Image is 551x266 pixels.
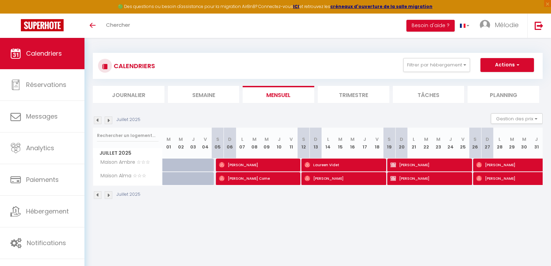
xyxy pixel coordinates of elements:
[216,136,219,143] abbr: S
[330,3,432,9] a: créneaux d'ouverture de la salle migration
[97,129,159,142] input: Rechercher un logement...
[204,136,207,143] abbr: V
[219,158,296,171] span: [PERSON_NAME]
[383,128,395,159] th: 19
[486,136,489,143] abbr: D
[457,128,469,159] th: 25
[510,136,514,143] abbr: M
[390,172,468,185] span: [PERSON_NAME]
[248,128,260,159] th: 08
[241,136,243,143] abbr: L
[310,128,322,159] th: 13
[393,86,464,103] li: Tâches
[445,128,457,159] th: 24
[436,136,440,143] abbr: M
[101,14,135,38] a: Chercher
[371,128,383,159] th: 18
[219,172,296,185] span: [PERSON_NAME] Come
[26,175,59,184] span: Paiements
[179,136,183,143] abbr: M
[278,136,281,143] abbr: J
[327,136,329,143] abbr: L
[175,128,187,159] th: 02
[192,136,195,143] abbr: J
[302,136,305,143] abbr: S
[469,128,481,159] th: 26
[403,58,470,72] button: Filtrer par hébergement
[406,20,455,32] button: Besoin d'aide ?
[93,86,164,103] li: Journalier
[168,86,240,103] li: Semaine
[413,136,415,143] abbr: L
[167,136,171,143] abbr: M
[495,21,519,29] span: Mélodie
[93,148,162,158] span: Juillet 2025
[475,14,527,38] a: ... Mélodie
[106,21,130,29] span: Chercher
[359,128,371,159] th: 17
[408,128,420,159] th: 21
[491,113,543,124] button: Gestion des prix
[350,136,355,143] abbr: M
[388,136,391,143] abbr: S
[363,136,366,143] abbr: J
[535,136,538,143] abbr: J
[228,136,232,143] abbr: D
[21,19,64,31] img: Super Booking
[480,58,534,72] button: Actions
[314,136,317,143] abbr: D
[390,158,468,171] span: [PERSON_NAME]
[27,239,66,247] span: Notifications
[26,49,62,58] span: Calendriers
[26,80,66,89] span: Réservations
[535,21,543,30] img: logout
[461,136,464,143] abbr: V
[506,128,518,159] th: 29
[212,128,224,159] th: 05
[297,128,309,159] th: 12
[432,128,444,159] th: 23
[400,136,403,143] abbr: D
[252,136,257,143] abbr: M
[305,158,382,171] span: Laureen Videt
[6,3,26,24] button: Ouvrir le widget de chat LiveChat
[116,191,140,198] p: Juillet 2025
[273,128,285,159] th: 10
[243,86,314,103] li: Mensuel
[375,136,379,143] abbr: V
[224,128,236,159] th: 06
[199,128,211,159] th: 04
[481,128,493,159] th: 27
[468,86,539,103] li: Planning
[346,128,358,159] th: 16
[424,136,428,143] abbr: M
[318,86,389,103] li: Trimestre
[396,128,408,159] th: 20
[94,172,148,180] span: Maison Alma ☆☆☆
[285,128,297,159] th: 11
[499,136,501,143] abbr: L
[261,128,273,159] th: 09
[26,207,69,216] span: Hébergement
[163,128,175,159] th: 01
[305,172,382,185] span: [PERSON_NAME]
[420,128,432,159] th: 22
[322,128,334,159] th: 14
[449,136,452,143] abbr: J
[334,128,346,159] th: 15
[94,159,152,166] span: Maison Ambre ☆☆☆
[26,144,54,152] span: Analytics
[530,128,543,159] th: 31
[290,136,293,143] abbr: V
[494,128,506,159] th: 28
[338,136,342,143] abbr: M
[116,116,140,123] p: Juillet 2025
[112,58,155,74] h3: CALENDRIERS
[265,136,269,143] abbr: M
[293,3,299,9] a: ICI
[26,112,58,121] span: Messages
[473,136,477,143] abbr: S
[480,20,490,30] img: ...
